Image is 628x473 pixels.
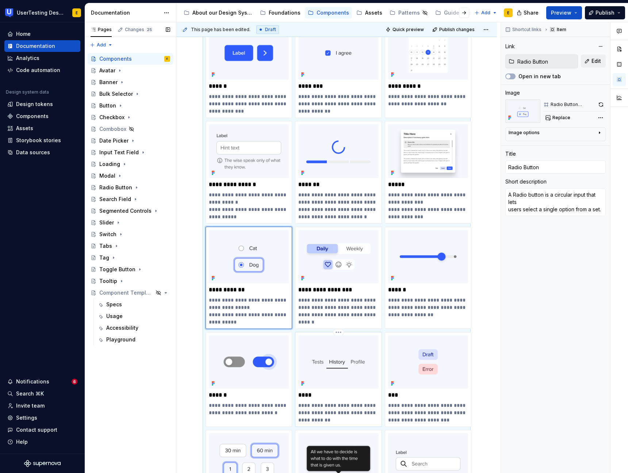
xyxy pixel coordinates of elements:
[265,27,276,33] span: Draft
[99,254,109,261] div: Tag
[88,287,173,299] a: Component Template
[4,135,80,146] a: Storybook stories
[88,147,173,158] a: Input Text Field
[76,10,78,16] div: E
[181,5,471,20] div: Page tree
[99,231,116,238] div: Switch
[16,67,60,74] div: Code automation
[4,98,80,110] a: Design tokens
[95,299,173,310] a: Specs
[88,170,173,182] a: Modal
[432,7,483,19] a: Guidelines
[209,124,289,178] img: 7981fc9a-f0a4-489b-8578-ef24b9e3c8f7.png
[16,426,57,434] div: Contact support
[209,26,289,80] img: a7b1ddb6-d7c8-4ffa-8f6e-3757d5e5df0a.png
[88,135,173,147] a: Date Picker
[257,7,303,19] a: Foundations
[88,217,173,228] a: Slider
[505,160,606,174] input: Add title
[513,6,543,19] button: Share
[4,40,80,52] a: Documentation
[524,9,539,16] span: Share
[543,113,574,123] button: Replace
[88,88,173,100] a: Bulk Selector
[95,310,173,322] a: Usage
[99,184,132,191] div: Radio Button
[552,115,570,121] span: Replace
[298,230,378,283] img: 5e76cf96-f326-493a-84d7-b2d7cedc3b08.png
[24,460,61,467] svg: Supernova Logo
[16,378,49,385] div: Notifications
[88,100,173,111] a: Button
[88,53,173,65] a: ComponentsE
[106,336,135,343] div: Playground
[16,30,31,38] div: Home
[16,54,39,62] div: Analytics
[99,242,112,250] div: Tabs
[99,125,126,133] div: Combobox
[383,24,427,35] button: Quick preview
[518,73,561,80] label: Open in new tab
[298,124,378,178] img: 18c5e388-7e32-4541-a3a9-249b592a11b0.png
[16,101,53,108] div: Design tokens
[99,207,152,215] div: Segmented Controls
[503,24,545,35] button: Shortcut links
[388,26,468,80] img: 59ece020-6796-4549-a190-1d7d075f33ae.png
[91,27,112,33] div: Pages
[481,10,490,16] span: Add
[4,122,80,134] a: Assets
[88,158,173,170] a: Loading
[551,9,571,16] span: Preview
[509,130,602,139] button: Image options
[6,89,49,95] div: Design system data
[99,160,120,168] div: Loading
[97,42,106,48] span: Add
[298,26,378,80] img: 40b2e948-0b68-4dc5-8707-5312bff787aa.png
[88,123,173,135] a: Combobox
[16,402,45,409] div: Invite team
[4,376,80,387] button: Notifications6
[88,228,173,240] a: Switch
[507,10,509,16] div: E
[444,9,472,16] div: Guidelines
[353,7,385,19] a: Assets
[88,275,173,287] a: Tooltip
[99,266,135,273] div: Toggle Button
[106,324,138,332] div: Accessibility
[4,147,80,158] a: Data sources
[88,252,173,264] a: Tag
[472,8,499,18] button: Add
[209,335,289,389] img: adfa80d5-a837-410e-ae3d-87d35587aef0.png
[269,9,300,16] div: Foundations
[505,178,547,185] div: Short description
[305,7,352,19] a: Components
[317,9,349,16] div: Components
[430,24,478,35] button: Publish changes
[4,28,80,40] a: Home
[505,43,515,50] div: Link
[88,76,173,88] a: Banner
[4,64,80,76] a: Code automation
[505,89,520,97] div: Image
[4,400,80,412] a: Invite team
[16,414,37,421] div: Settings
[439,27,475,33] span: Publish changes
[16,390,44,397] div: Search ⌘K
[4,436,80,448] button: Help
[88,182,173,193] a: Radio Button
[505,188,606,216] textarea: A Radio button is a circular input that lets users select a single option from a set.
[388,335,468,389] img: cae201a9-d6c6-492a-aa55-38a813a10cb0.png
[99,90,133,98] div: Bulk Selector
[91,9,160,16] div: Documentation
[388,230,468,283] img: d0ad63cc-5354-4d40-b80e-8c35db9ed56d.png
[99,67,115,74] div: Avatar
[125,27,153,33] div: Changes
[585,6,625,19] button: Publish
[99,219,114,226] div: Slider
[551,102,595,107] div: Radio Button thumbnail
[88,193,173,205] a: Search Field
[581,54,606,68] button: Edit
[99,196,131,203] div: Search Field
[99,55,132,63] div: Components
